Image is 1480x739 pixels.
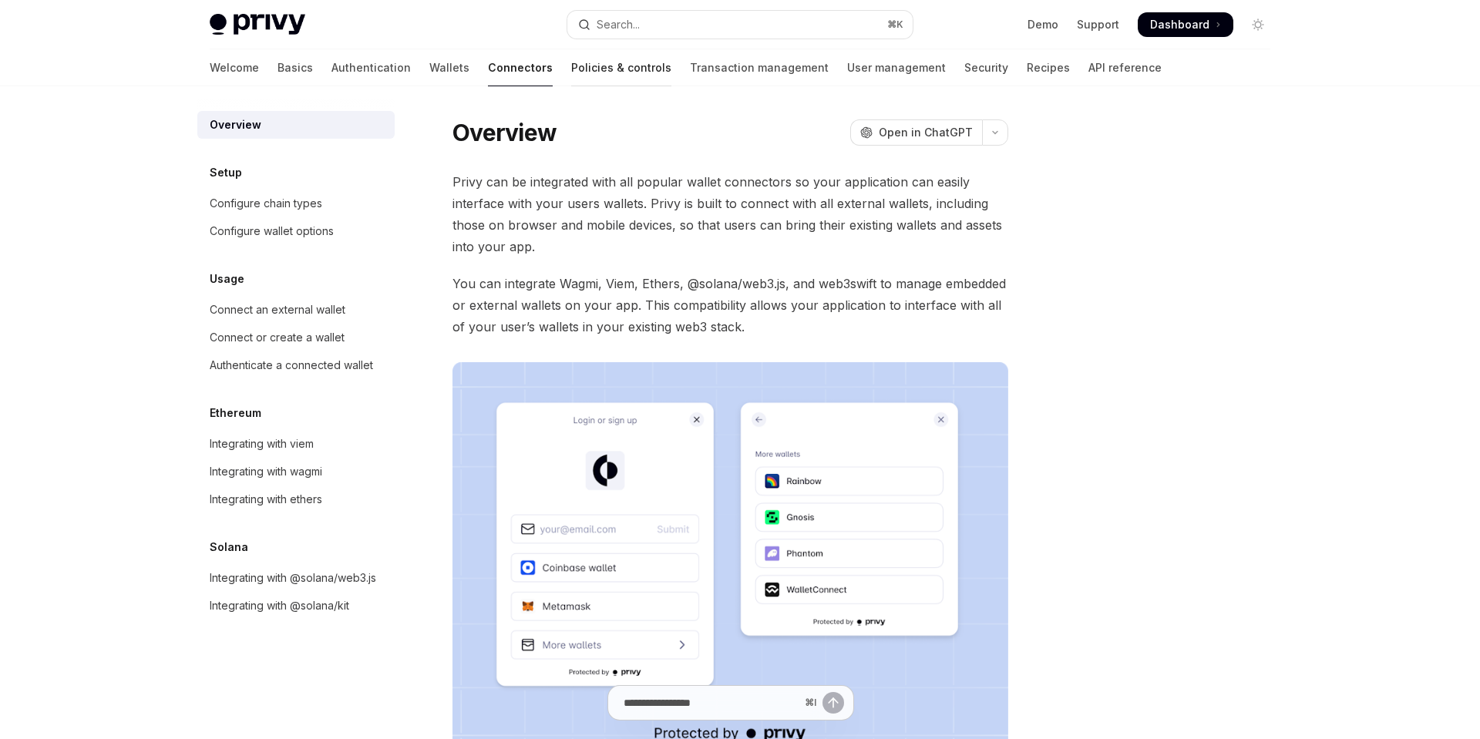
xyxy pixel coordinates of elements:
button: Toggle dark mode [1246,12,1270,37]
a: Configure chain types [197,190,395,217]
h5: Setup [210,163,242,182]
a: Demo [1028,17,1058,32]
a: Connect an external wallet [197,296,395,324]
h1: Overview [452,119,557,146]
div: Integrating with @solana/kit [210,596,349,615]
span: Dashboard [1150,17,1209,32]
a: Overview [197,111,395,139]
div: Search... [597,15,640,34]
a: Basics [277,49,313,86]
h5: Usage [210,270,244,288]
button: Open search [567,11,913,39]
span: Open in ChatGPT [879,125,973,140]
a: Policies & controls [571,49,671,86]
a: Connect or create a wallet [197,324,395,351]
a: Integrating with viem [197,430,395,458]
span: You can integrate Wagmi, Viem, Ethers, @solana/web3.js, and web3swift to manage embedded or exter... [452,273,1008,338]
a: Dashboard [1138,12,1233,37]
div: Integrating with viem [210,435,314,453]
a: API reference [1088,49,1162,86]
button: Send message [822,692,844,714]
span: ⌘ K [887,18,903,31]
span: Privy can be integrated with all popular wallet connectors so your application can easily interfa... [452,171,1008,257]
a: Security [964,49,1008,86]
div: Integrating with wagmi [210,462,322,481]
h5: Solana [210,538,248,556]
a: Welcome [210,49,259,86]
a: Integrating with @solana/web3.js [197,564,395,592]
div: Configure chain types [210,194,322,213]
a: Wallets [429,49,469,86]
a: Authentication [331,49,411,86]
div: Authenticate a connected wallet [210,356,373,375]
div: Connect an external wallet [210,301,345,319]
a: Integrating with wagmi [197,458,395,485]
div: Connect or create a wallet [210,328,345,347]
a: Integrating with ethers [197,485,395,513]
div: Integrating with ethers [210,490,322,509]
button: Open in ChatGPT [850,119,982,146]
h5: Ethereum [210,404,261,422]
a: Configure wallet options [197,217,395,245]
img: light logo [210,14,305,35]
a: Authenticate a connected wallet [197,351,395,379]
a: Support [1077,17,1119,32]
div: Integrating with @solana/web3.js [210,569,376,587]
a: Recipes [1027,49,1070,86]
a: User management [847,49,946,86]
input: Ask a question... [624,686,799,720]
a: Integrating with @solana/kit [197,592,395,620]
div: Overview [210,116,261,134]
div: Configure wallet options [210,222,334,240]
a: Connectors [488,49,553,86]
a: Transaction management [690,49,829,86]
